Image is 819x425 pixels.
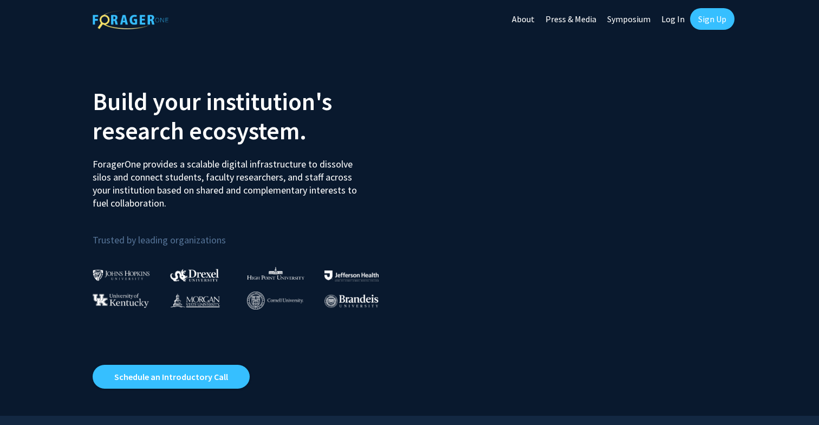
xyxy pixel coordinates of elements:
[324,294,379,308] img: Brandeis University
[247,292,303,310] img: Cornell University
[93,87,401,145] h2: Build your institution's research ecosystem.
[93,218,401,248] p: Trusted by leading organizations
[93,150,365,210] p: ForagerOne provides a scalable digital infrastructure to dissolve silos and connect students, fac...
[324,271,379,281] img: Thomas Jefferson University
[170,293,220,307] img: Morgan State University
[93,269,150,281] img: Johns Hopkins University
[93,293,149,308] img: University of Kentucky
[93,365,250,389] a: Opens in a new tab
[247,267,304,280] img: High Point University
[690,8,734,30] a: Sign Up
[93,10,168,29] img: ForagerOne Logo
[170,269,219,281] img: Drexel University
